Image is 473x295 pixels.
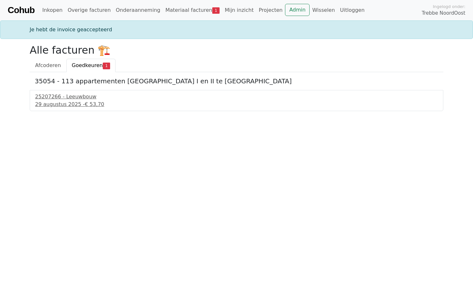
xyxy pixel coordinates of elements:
[310,4,337,17] a: Wisselen
[65,4,113,17] a: Overige facturen
[30,59,66,72] a: Afcoderen
[422,10,465,17] span: Trebbe NoordOost
[66,59,116,72] a: Goedkeuren1
[113,4,163,17] a: Onderaanneming
[30,44,443,56] h2: Alle facturen 🏗️
[103,63,110,69] span: 1
[222,4,256,17] a: Mijn inzicht
[40,4,65,17] a: Inkopen
[85,101,104,107] span: € 53,70
[256,4,285,17] a: Projecten
[433,4,465,10] span: Ingelogd onder:
[35,62,61,68] span: Afcoderen
[337,4,367,17] a: Uitloggen
[163,4,222,17] a: Materiaal facturen1
[212,7,220,14] span: 1
[26,26,447,34] div: Je hebt de invoice geaccepteerd
[35,93,438,108] a: 25207266 - Leeuwbouw29 augustus 2025 -€ 53,70
[35,101,438,108] div: 29 augustus 2025 -
[285,4,310,16] a: Admin
[8,3,34,18] a: Cohub
[35,77,438,85] h5: 35054 - 113 appartementen [GEOGRAPHIC_DATA] I en II te [GEOGRAPHIC_DATA]
[35,93,438,101] div: 25207266 - Leeuwbouw
[72,62,103,68] span: Goedkeuren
